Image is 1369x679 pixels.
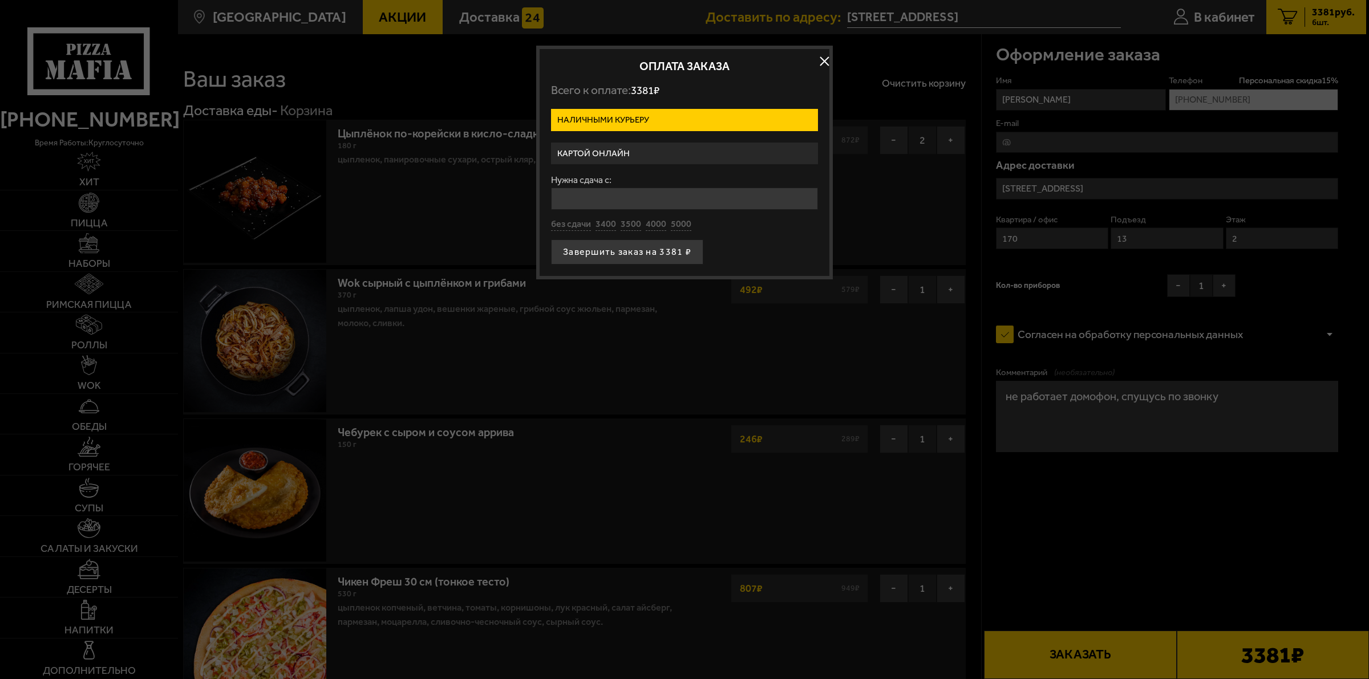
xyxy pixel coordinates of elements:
h2: Оплата заказа [551,60,818,72]
p: Всего к оплате: [551,83,818,97]
label: Наличными курьеру [551,109,818,131]
button: 5000 [671,218,691,231]
button: без сдачи [551,218,591,231]
button: 3400 [596,218,616,231]
button: Завершить заказ на 3381 ₽ [551,239,703,265]
label: Нужна сдача с: [551,176,818,185]
button: 4000 [646,218,666,231]
label: Картой онлайн [551,143,818,165]
button: 3500 [621,218,641,231]
span: 3381 ₽ [631,84,659,97]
